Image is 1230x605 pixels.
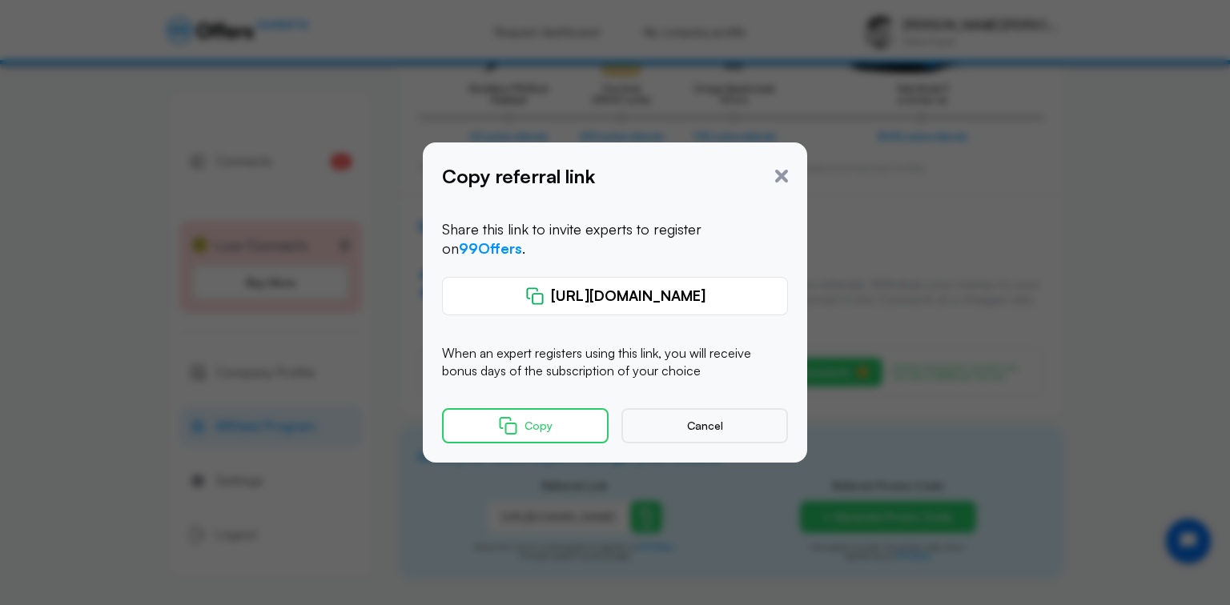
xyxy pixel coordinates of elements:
[442,408,609,443] button: Copy
[525,419,553,432] span: Copy
[442,344,788,379] p: When an expert registers using this link, you will receive bonus days of the subscription of your...
[442,162,594,190] h5: Copy referral link
[551,286,705,306] span: [URL][DOMAIN_NAME]
[442,219,788,258] p: Share this link to invite experts to register on .
[459,239,522,257] span: 99Offers
[621,408,788,443] button: Cancel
